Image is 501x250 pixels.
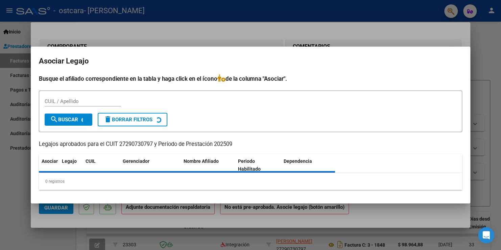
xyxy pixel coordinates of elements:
[98,113,167,126] button: Borrar Filtros
[123,158,149,164] span: Gerenciador
[39,74,462,83] h4: Busque el afiliado correspondiente en la tabla y haga click en el ícono de la columna "Asociar".
[39,154,59,176] datatable-header-cell: Asociar
[184,158,219,164] span: Nombre Afiliado
[39,55,462,68] h2: Asociar Legajo
[50,117,78,123] span: Buscar
[478,227,494,243] div: Open Intercom Messenger
[86,158,96,164] span: CUIL
[45,114,92,126] button: Buscar
[39,173,462,190] div: 0 registros
[39,140,462,149] p: Legajos aprobados para el CUIT 27290730797 y Período de Prestación 202509
[104,115,112,123] mat-icon: delete
[238,158,261,172] span: Periodo Habilitado
[50,115,58,123] mat-icon: search
[59,154,83,176] datatable-header-cell: Legajo
[120,154,181,176] datatable-header-cell: Gerenciador
[62,158,77,164] span: Legajo
[235,154,281,176] datatable-header-cell: Periodo Habilitado
[83,154,120,176] datatable-header-cell: CUIL
[42,158,58,164] span: Asociar
[181,154,235,176] datatable-header-cell: Nombre Afiliado
[281,154,335,176] datatable-header-cell: Dependencia
[104,117,152,123] span: Borrar Filtros
[284,158,312,164] span: Dependencia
